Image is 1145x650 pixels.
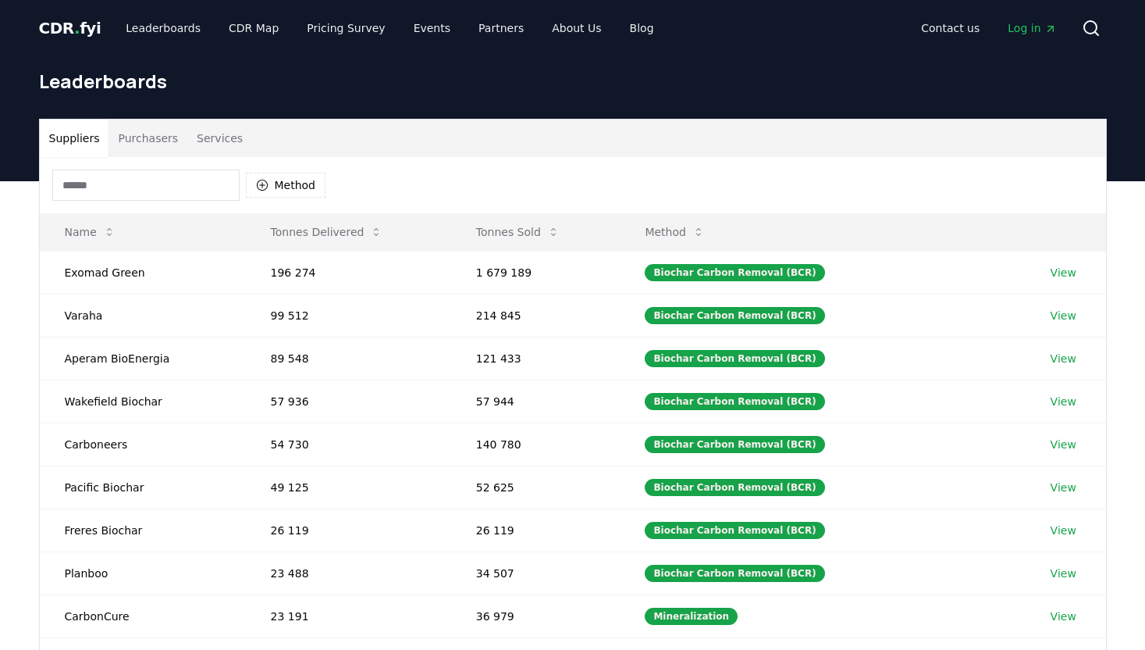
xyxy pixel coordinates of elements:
a: View [1051,480,1076,495]
div: Biochar Carbon Removal (BCR) [645,264,824,281]
td: 89 548 [246,337,451,380]
a: Events [401,14,463,42]
td: 52 625 [451,466,621,509]
a: View [1051,523,1076,538]
a: CDR.fyi [39,17,101,39]
a: Leaderboards [113,14,213,42]
td: Pacific Biochar [40,466,246,509]
a: Pricing Survey [294,14,397,42]
a: Partners [466,14,536,42]
div: Biochar Carbon Removal (BCR) [645,307,824,324]
button: Tonnes Delivered [258,216,396,248]
a: View [1051,265,1076,280]
td: Exomad Green [40,251,246,294]
button: Name [52,216,128,248]
span: . [74,19,80,37]
td: Carboneers [40,423,246,466]
td: 214 845 [451,294,621,337]
a: View [1051,394,1076,409]
div: Biochar Carbon Removal (BCR) [645,479,824,496]
td: Aperam BioEnergia [40,337,246,380]
button: Method [246,173,326,198]
h1: Leaderboards [39,69,1107,94]
button: Tonnes Sold [464,216,572,248]
button: Services [187,120,252,157]
td: 196 274 [246,251,451,294]
div: Biochar Carbon Removal (BCR) [645,522,824,539]
a: View [1051,308,1076,323]
td: 26 119 [451,509,621,552]
div: Mineralization [645,608,738,625]
a: CDR Map [216,14,291,42]
a: Contact us [909,14,992,42]
td: Planboo [40,552,246,595]
a: Log in [995,14,1069,42]
td: 57 936 [246,380,451,423]
button: Suppliers [40,120,109,157]
td: 23 191 [246,595,451,637]
a: About Us [539,14,613,42]
span: Log in [1008,20,1056,36]
span: CDR fyi [39,19,101,37]
div: Biochar Carbon Removal (BCR) [645,393,824,410]
div: Biochar Carbon Removal (BCR) [645,436,824,453]
td: CarbonCure [40,595,246,637]
div: Biochar Carbon Removal (BCR) [645,565,824,582]
td: 54 730 [246,423,451,466]
nav: Main [909,14,1069,42]
nav: Main [113,14,666,42]
a: View [1051,437,1076,452]
a: View [1051,566,1076,581]
td: 140 780 [451,423,621,466]
a: View [1051,351,1076,366]
div: Biochar Carbon Removal (BCR) [645,350,824,367]
td: 23 488 [246,552,451,595]
td: 99 512 [246,294,451,337]
td: Wakefield Biochar [40,380,246,423]
a: Blog [617,14,667,42]
td: 49 125 [246,466,451,509]
td: 121 433 [451,337,621,380]
a: View [1051,609,1076,624]
button: Purchasers [108,120,187,157]
td: 34 507 [451,552,621,595]
td: Varaha [40,294,246,337]
td: 36 979 [451,595,621,637]
td: 57 944 [451,380,621,423]
td: 1 679 189 [451,251,621,294]
td: 26 119 [246,509,451,552]
button: Method [632,216,717,248]
td: Freres Biochar [40,509,246,552]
